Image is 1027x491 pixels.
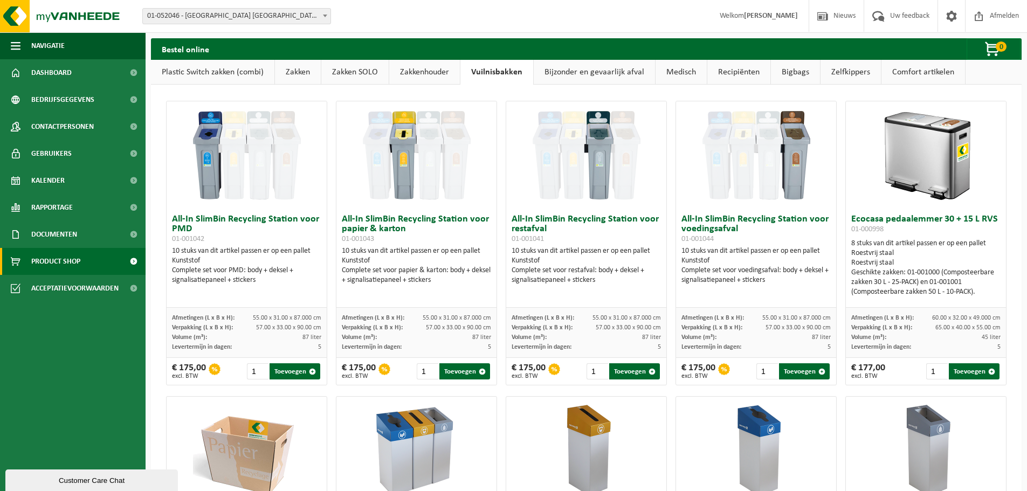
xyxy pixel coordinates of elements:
[417,363,439,379] input: 1
[881,60,965,85] a: Comfort artikelen
[151,60,274,85] a: Plastic Switch zakken (combi)
[512,266,661,285] div: Complete set voor restafval: body + deksel + signalisatiepaneel + stickers
[982,334,1001,341] span: 45 liter
[31,86,94,113] span: Bedrijfsgegevens
[681,363,715,379] div: € 175,00
[744,12,798,20] strong: [PERSON_NAME]
[681,256,831,266] div: Kunststof
[828,344,831,350] span: 5
[253,315,321,321] span: 55.00 x 31.00 x 87.000 cm
[342,334,377,341] span: Volume (m³):
[997,344,1001,350] span: 5
[512,235,544,243] span: 01-001041
[488,344,491,350] span: 5
[5,467,180,491] iframe: chat widget
[31,140,72,167] span: Gebruikers
[342,235,374,243] span: 01-001043
[172,334,207,341] span: Volume (m³):
[851,344,911,350] span: Levertermijn in dagen:
[512,334,547,341] span: Volume (m³):
[851,248,1001,258] div: Roestvrij staal
[872,101,980,209] img: 01-000998
[143,9,330,24] span: 01-052046 - SAINT-GOBAIN ADFORS BELGIUM - BUGGENHOUT
[151,38,220,59] h2: Bestel online
[707,60,770,85] a: Recipiënten
[592,315,661,321] span: 55.00 x 31.00 x 87.000 cm
[821,60,881,85] a: Zelfkippers
[851,315,914,321] span: Afmetingen (L x B x H):
[771,60,820,85] a: Bigbags
[31,113,94,140] span: Contactpersonen
[681,246,831,285] div: 10 stuks van dit artikel passen er op een pallet
[439,363,490,379] button: Toevoegen
[342,373,376,379] span: excl. BTW
[247,363,269,379] input: 1
[172,344,232,350] span: Levertermijn in dagen:
[31,59,72,86] span: Dashboard
[596,324,661,331] span: 57.00 x 33.00 x 90.00 cm
[342,324,403,331] span: Verpakking (L x B x H):
[256,324,321,331] span: 57.00 x 33.00 x 90.00 cm
[658,344,661,350] span: 5
[342,363,376,379] div: € 175,00
[342,344,402,350] span: Levertermijn in dagen:
[681,324,742,331] span: Verpakking (L x B x H):
[851,225,884,233] span: 01-000998
[31,32,65,59] span: Navigatie
[587,363,609,379] input: 1
[31,275,119,302] span: Acceptatievoorwaarden
[172,315,235,321] span: Afmetingen (L x B x H):
[512,373,546,379] span: excl. BTW
[512,256,661,266] div: Kunststof
[609,363,660,379] button: Toevoegen
[270,363,320,379] button: Toevoegen
[512,315,574,321] span: Afmetingen (L x B x H):
[472,334,491,341] span: 87 liter
[533,101,640,209] img: 01-001041
[426,324,491,331] span: 57.00 x 33.00 x 90.00 cm
[342,256,491,266] div: Kunststof
[389,60,460,85] a: Zakkenhouder
[172,215,321,244] h3: All-In SlimBin Recycling Station voor PMD
[302,334,321,341] span: 87 liter
[967,38,1021,60] button: 0
[756,363,778,379] input: 1
[681,315,744,321] span: Afmetingen (L x B x H):
[642,334,661,341] span: 87 liter
[681,334,716,341] span: Volume (m³):
[512,324,573,331] span: Verpakking (L x B x H):
[851,268,1001,297] div: Geschikte zakken: 01-001000 (Composteerbare zakken 30 L - 25-PACK) en 01-001001 (Composteerbare z...
[932,315,1001,321] span: 60.00 x 32.00 x 49.000 cm
[193,101,301,209] img: 01-001042
[681,266,831,285] div: Complete set voor voedingsafval: body + deksel + signalisatiepaneel + stickers
[31,221,77,248] span: Documenten
[851,258,1001,268] div: Roestvrij staal
[342,266,491,285] div: Complete set voor papier & karton: body + deksel + signalisatiepaneel + stickers
[172,266,321,285] div: Complete set voor PMD: body + deksel + signalisatiepaneel + stickers
[996,42,1007,52] span: 0
[512,344,571,350] span: Levertermijn in dagen:
[534,60,655,85] a: Bijzonder en gevaarlijk afval
[702,101,810,209] img: 01-001044
[779,363,830,379] button: Toevoegen
[321,60,389,85] a: Zakken SOLO
[172,373,206,379] span: excl. BTW
[31,194,73,221] span: Rapportage
[935,324,1001,331] span: 65.00 x 40.00 x 55.00 cm
[681,373,715,379] span: excl. BTW
[512,215,661,244] h3: All-In SlimBin Recycling Station voor restafval
[172,324,233,331] span: Verpakking (L x B x H):
[949,363,1000,379] button: Toevoegen
[142,8,331,24] span: 01-052046 - SAINT-GOBAIN ADFORS BELGIUM - BUGGENHOUT
[172,256,321,266] div: Kunststof
[172,235,204,243] span: 01-001042
[342,215,491,244] h3: All-In SlimBin Recycling Station voor papier & karton
[851,239,1001,297] div: 8 stuks van dit artikel passen er op een pallet
[342,246,491,285] div: 10 stuks van dit artikel passen er op een pallet
[926,363,948,379] input: 1
[766,324,831,331] span: 57.00 x 33.00 x 90.00 cm
[681,215,831,244] h3: All-In SlimBin Recycling Station voor voedingsafval
[172,363,206,379] div: € 175,00
[318,344,321,350] span: 5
